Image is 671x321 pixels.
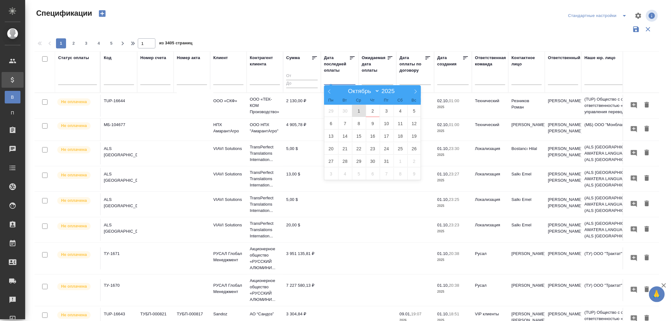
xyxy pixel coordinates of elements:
td: [PERSON_NAME] [545,247,581,269]
button: 2 [69,38,79,48]
p: 01.10, [437,283,449,288]
span: Ноябрь 3, 2025 [324,168,338,180]
p: 2025 [437,128,469,134]
span: Октябрь 22, 2025 [352,142,366,155]
p: 01.10, [437,312,449,316]
p: 2025 [437,177,469,184]
button: Создать [95,8,110,19]
button: Удалить [641,99,652,111]
span: Октябрь 20, 2025 [324,142,338,155]
span: Спецификации [35,8,92,18]
p: TransPerfect Translations Internation... [250,195,280,214]
td: [PERSON_NAME] [PERSON_NAME] [545,193,581,215]
p: РУСАЛ Глобал Менеджмент [213,251,243,263]
td: Salkı Emel [508,168,545,190]
div: Сумма [286,55,300,61]
span: Ср [352,98,366,102]
td: 4 905,78 ₽ [283,119,321,141]
td: ALS [GEOGRAPHIC_DATA]-1249 [101,168,137,190]
div: Ожидаемая дата оплаты [362,55,387,74]
button: Удалить [641,123,652,135]
td: ТУ-1670 [101,279,137,301]
button: 5 [106,38,116,48]
p: VIAVI Solutions [213,196,243,203]
p: 02.10, [437,122,449,127]
button: Удалить [641,284,652,296]
td: (ТУ) ООО "Трактат" [581,247,657,269]
span: Октябрь 23, 2025 [366,142,380,155]
span: Октябрь 15, 2025 [352,130,366,142]
div: Наше юр. лицо [584,55,616,61]
p: Не оплачена [61,147,87,153]
span: Октябрь 30, 2025 [366,155,380,167]
td: [PERSON_NAME] [PERSON_NAME] [545,142,581,164]
p: Не оплачена [61,312,87,318]
td: TUP-16644 [101,95,137,117]
p: 01:00 [449,122,459,127]
button: Удалить [641,173,652,184]
div: Ответственный [548,55,580,61]
span: Октябрь 24, 2025 [380,142,394,155]
button: 🙏 [649,286,665,302]
p: 2025 [437,257,469,263]
td: Salkı Emel [508,219,545,241]
p: VIAVI Solutions [213,222,243,228]
p: 20:38 [449,251,459,256]
select: Month [345,87,380,95]
a: П [5,107,20,119]
p: 01.10, [437,251,449,256]
td: ALS [GEOGRAPHIC_DATA]-1247 [101,219,137,241]
button: Удалить [641,224,652,235]
span: из 3405 страниц [159,39,193,48]
div: Клиент [213,55,228,61]
td: 7 227 580,13 ₽ [283,279,321,301]
span: Октябрь 29, 2025 [352,155,366,167]
p: Sandoz [213,311,243,317]
p: НПХ АмарантАгро [213,122,243,134]
button: Удалить [641,252,652,264]
span: Ноябрь 7, 2025 [380,168,394,180]
p: ООО «СКФ» [213,98,243,104]
span: Октябрь 28, 2025 [338,155,352,167]
td: (ALS [GEOGRAPHIC_DATA]) AWATERA LANGUAGE SOLUTIONS (ALS [GEOGRAPHIC_DATA]) [581,166,657,191]
span: Октябрь 4, 2025 [394,105,407,117]
td: (ALS [GEOGRAPHIC_DATA]) AWATERA LANGUAGE SOLUTIONS (ALS [GEOGRAPHIC_DATA]) [581,217,657,242]
span: Ноябрь 2, 2025 [407,155,421,167]
p: 01.10, [437,223,449,227]
input: От [286,72,318,80]
span: Ноябрь 5, 2025 [352,168,366,180]
td: (ALS [GEOGRAPHIC_DATA]) AWATERA LANGUAGE SOLUTIONS (ALS [GEOGRAPHIC_DATA]) [581,141,657,166]
div: Контрагент клиента [250,55,280,67]
p: АО “Сандоз” [250,311,280,317]
td: Локализация [472,193,508,215]
td: (ALS [GEOGRAPHIC_DATA]) AWATERA LANGUAGE SOLUTIONS (ALS [GEOGRAPHIC_DATA]) [581,192,657,217]
span: Вс [407,98,421,102]
p: VIAVI Solutions [213,146,243,152]
span: 4 [94,40,104,47]
td: Локализация [472,168,508,190]
p: Акционерное общество «РУССКИЙ АЛЮМИНИ... [250,246,280,271]
span: Октябрь 5, 2025 [407,105,421,117]
td: Технический [472,119,508,141]
td: [PERSON_NAME] [545,95,581,117]
span: Ноябрь 1, 2025 [394,155,407,167]
p: Не оплачена [61,172,87,178]
p: 2025 [437,228,469,235]
p: Не оплачена [61,223,87,229]
span: Октябрь 21, 2025 [338,142,352,155]
span: Октябрь 9, 2025 [366,117,380,130]
span: Ноябрь 8, 2025 [394,168,407,180]
td: (TUP) Общество с ограниченной ответственностью «Технологии управления переводом» [581,93,657,118]
span: Октябрь 16, 2025 [366,130,380,142]
span: Вт [338,98,352,102]
div: Дата последней оплаты [324,55,349,74]
a: В [5,91,20,103]
td: Резников Роман [508,95,545,117]
td: [PERSON_NAME] [508,119,545,141]
span: Октябрь 7, 2025 [338,117,352,130]
td: Технический [472,95,508,117]
td: ТУ-1671 [101,247,137,269]
span: Настроить таблицу [631,8,646,23]
td: [PERSON_NAME] [545,279,581,301]
span: Октябрь 18, 2025 [394,130,407,142]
